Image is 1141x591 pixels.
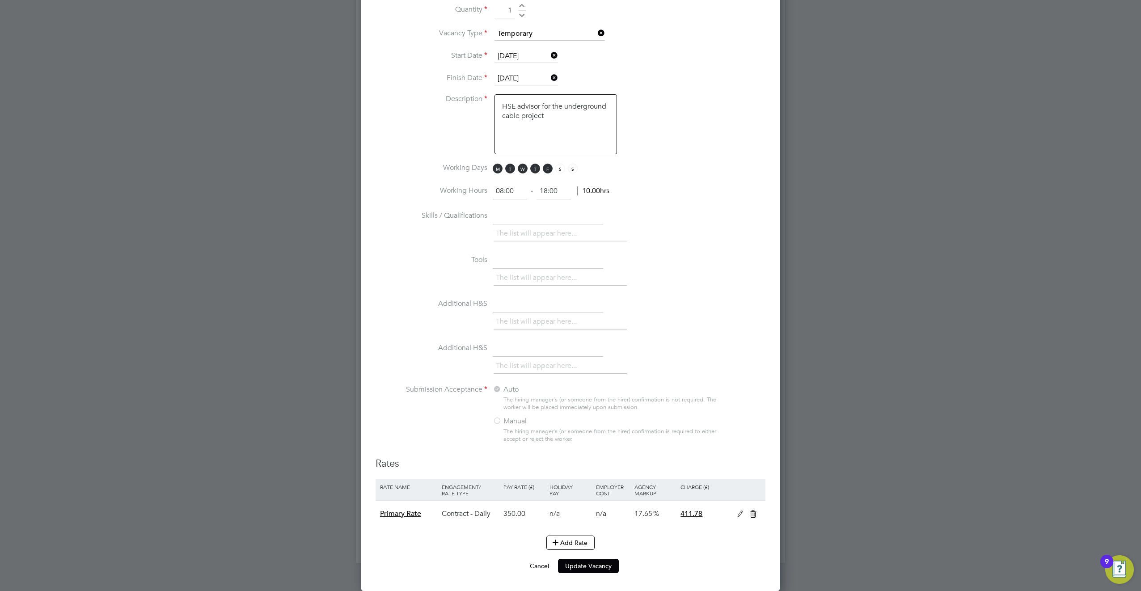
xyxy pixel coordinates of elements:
[555,164,565,173] span: S
[577,186,609,195] span: 10.00hrs
[376,211,487,220] label: Skills / Qualifications
[378,479,439,494] div: Rate Name
[518,164,528,173] span: W
[496,228,580,240] li: The list will appear here...
[376,5,487,14] label: Quantity
[537,183,571,199] input: 17:00
[496,272,580,284] li: The list will appear here...
[505,164,515,173] span: T
[634,509,652,518] span: 17.65
[547,479,593,501] div: Holiday Pay
[501,501,547,527] div: 350.00
[546,536,595,550] button: Add Rate
[376,51,487,60] label: Start Date
[543,164,553,173] span: F
[493,183,527,199] input: 08:00
[380,509,421,518] span: Primary Rate
[493,164,503,173] span: M
[632,479,678,501] div: Agency Markup
[1105,555,1134,584] button: Open Resource Center, 9 new notifications
[523,559,556,573] button: Cancel
[530,164,540,173] span: T
[680,509,702,518] span: 411.78
[568,164,578,173] span: S
[493,385,604,394] label: Auto
[678,479,732,494] div: Charge (£)
[376,255,487,265] label: Tools
[376,163,487,173] label: Working Days
[376,73,487,83] label: Finish Date
[376,457,765,470] h3: Rates
[376,299,487,308] label: Additional H&S
[376,94,487,104] label: Description
[376,29,487,38] label: Vacancy Type
[376,385,487,394] label: Submission Acceptance
[1105,561,1109,573] div: 9
[439,501,501,527] div: Contract - Daily
[494,27,605,41] input: Select one
[496,316,580,328] li: The list will appear here...
[558,559,619,573] button: Update Vacancy
[376,186,487,195] label: Working Hours
[503,396,721,411] div: The hiring manager's (or someone from the hirer) confirmation is not required. The worker will be...
[596,509,606,518] span: n/a
[494,50,558,63] input: Select one
[549,509,560,518] span: n/a
[496,360,580,372] li: The list will appear here...
[493,417,604,426] label: Manual
[376,343,487,353] label: Additional H&S
[494,72,558,85] input: Select one
[503,428,721,443] div: The hiring manager's (or someone from the hirer) confirmation is required to either accept or rej...
[529,186,535,195] span: ‐
[439,479,501,501] div: Engagement/ Rate Type
[501,479,547,494] div: Pay Rate (£)
[594,479,632,501] div: Employer Cost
